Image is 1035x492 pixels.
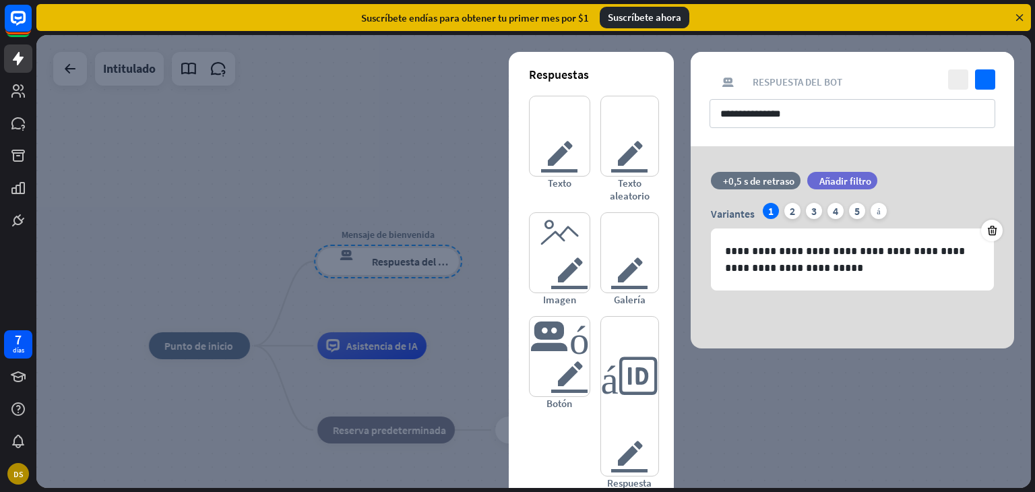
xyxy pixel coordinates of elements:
[790,204,795,218] font: 2
[711,207,755,220] font: Variantes
[420,11,589,24] font: días para obtener tu primer mes por $1
[608,11,681,24] font: Suscríbete ahora
[819,175,871,187] font: Añadir filtro
[723,175,794,187] font: +0,5 s de retraso
[753,75,842,88] font: Respuesta del bot
[361,11,420,24] font: Suscríbete en
[11,5,51,46] button: Abrir el widget de chat LiveChat
[833,204,838,218] font: 4
[811,204,817,218] font: 3
[768,204,774,218] font: 1
[13,346,24,355] font: días
[710,76,746,88] font: respuesta del bot de bloqueo
[854,204,860,218] font: 5
[4,330,32,359] a: 7 días
[15,331,22,348] font: 7
[877,207,880,215] font: más
[13,469,24,479] font: DS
